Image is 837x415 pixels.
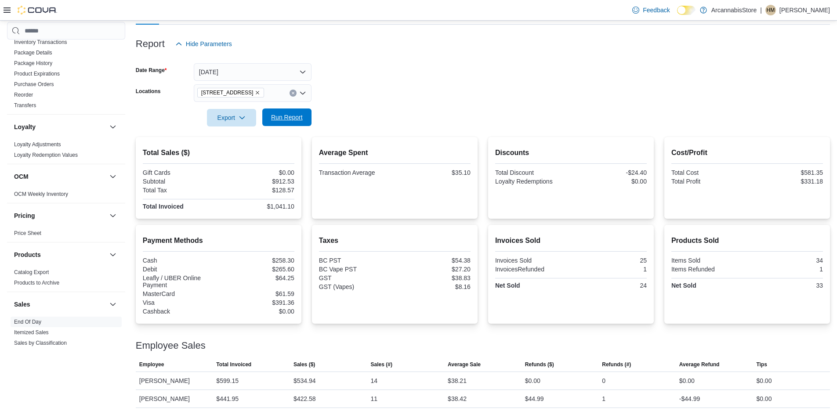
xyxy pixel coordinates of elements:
[220,290,294,297] div: $61.59
[671,169,746,176] div: Total Cost
[216,393,239,404] div: $441.95
[371,375,378,386] div: 14
[671,257,746,264] div: Items Sold
[448,393,467,404] div: $38.42
[14,172,106,181] button: OCM
[220,203,294,210] div: $1,041.10
[671,148,823,158] h2: Cost/Profit
[136,390,213,408] div: [PERSON_NAME]
[186,40,232,48] span: Hide Parameters
[14,340,67,346] a: Sales by Classification
[136,67,167,74] label: Date Range
[143,203,184,210] strong: Total Invoiced
[108,122,118,132] button: Loyalty
[14,91,33,98] span: Reorder
[495,148,647,158] h2: Discounts
[671,266,746,273] div: Items Refunded
[643,6,670,14] span: Feedback
[14,230,41,237] span: Price Sheet
[14,39,67,45] a: Inventory Transactions
[172,35,236,53] button: Hide Parameters
[671,178,746,185] div: Total Profit
[7,189,125,203] div: OCM
[14,319,41,325] a: End Of Day
[396,274,471,281] div: $38.83
[14,39,67,46] span: Inventory Transactions
[14,339,67,346] span: Sales by Classification
[139,361,164,368] span: Employee
[572,282,647,289] div: 24
[14,300,30,309] h3: Sales
[271,113,303,122] span: Run Report
[14,70,60,77] span: Product Expirations
[572,169,647,176] div: -$24.40
[220,169,294,176] div: $0.00
[756,393,772,404] div: $0.00
[396,266,471,273] div: $27.20
[14,102,36,109] span: Transfers
[14,329,49,336] a: Itemized Sales
[14,152,78,158] a: Loyalty Redemption Values
[749,266,823,273] div: 1
[14,50,52,56] a: Package Details
[572,178,647,185] div: $0.00
[14,280,59,286] a: Products to Archive
[14,350,45,357] span: Sales by Day
[679,375,695,386] div: $0.00
[212,109,251,126] span: Export
[290,90,297,97] button: Clear input
[136,39,165,49] h3: Report
[749,169,823,176] div: $581.35
[396,169,471,176] div: $35.10
[216,361,251,368] span: Total Invoiced
[495,235,647,246] h2: Invoices Sold
[319,235,471,246] h2: Taxes
[14,49,52,56] span: Package Details
[108,299,118,310] button: Sales
[136,88,161,95] label: Locations
[319,257,393,264] div: BC PST
[7,228,125,242] div: Pricing
[14,141,61,148] a: Loyalty Adjustments
[14,250,106,259] button: Products
[749,257,823,264] div: 34
[143,187,217,194] div: Total Tax
[14,60,52,66] a: Package History
[7,267,125,292] div: Products
[108,171,118,182] button: OCM
[572,266,647,273] div: 1
[14,211,35,220] h3: Pricing
[143,235,294,246] h2: Payment Methods
[220,266,294,273] div: $265.60
[143,290,217,297] div: MasterCard
[14,123,36,131] h3: Loyalty
[749,282,823,289] div: 33
[220,257,294,264] div: $258.30
[14,300,106,309] button: Sales
[448,361,481,368] span: Average Sale
[14,211,106,220] button: Pricing
[525,375,540,386] div: $0.00
[767,5,775,15] span: HM
[14,329,49,336] span: Itemized Sales
[765,5,776,15] div: Henrique Merzari
[143,299,217,306] div: Visa
[14,191,68,197] a: OCM Weekly Inventory
[319,283,393,290] div: GST (Vapes)
[396,257,471,264] div: $54.38
[14,71,60,77] a: Product Expirations
[629,1,673,19] a: Feedback
[143,308,217,315] div: Cashback
[779,5,830,15] p: [PERSON_NAME]
[143,257,217,264] div: Cash
[108,249,118,260] button: Products
[293,393,316,404] div: $422.58
[760,5,762,15] p: |
[572,257,647,264] div: 25
[371,393,378,404] div: 11
[602,393,605,404] div: 1
[319,266,393,273] div: BC Vape PST
[679,361,720,368] span: Average Refund
[18,6,57,14] img: Cova
[749,178,823,185] div: $331.18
